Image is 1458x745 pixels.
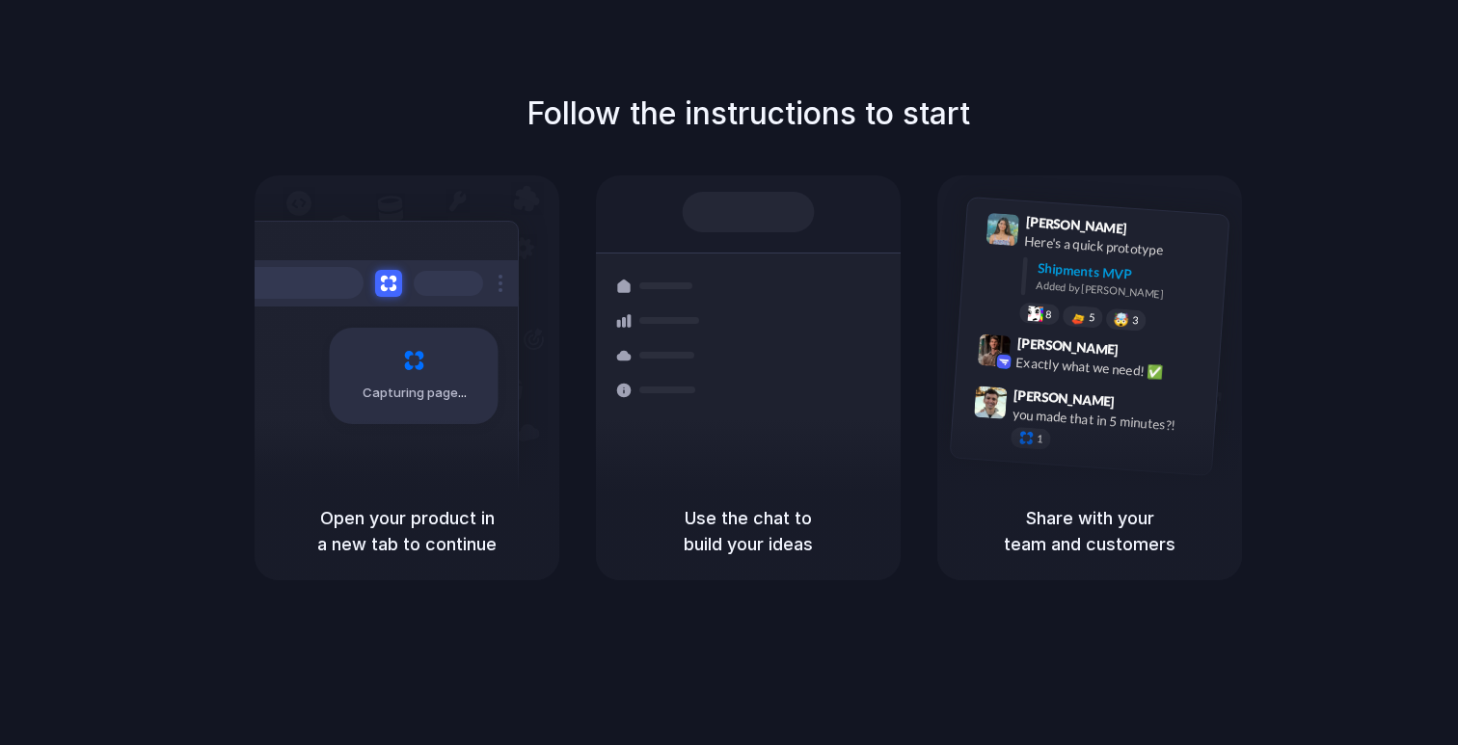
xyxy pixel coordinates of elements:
span: 9:41 AM [1133,220,1173,243]
div: Shipments MVP [1037,258,1215,290]
span: 1 [1037,434,1043,444]
span: [PERSON_NAME] [1013,384,1116,412]
h5: Use the chat to build your ideas [619,505,877,557]
h5: Share with your team and customers [960,505,1219,557]
span: [PERSON_NAME] [1016,333,1119,360]
div: you made that in 5 minutes?! [1012,404,1204,437]
span: [PERSON_NAME] [1025,211,1127,239]
span: 8 [1045,308,1052,319]
div: Added by [PERSON_NAME] [1036,278,1213,306]
div: 🤯 [1114,312,1130,327]
div: Exactly what we need! ✅ [1015,352,1208,385]
span: 3 [1132,315,1139,326]
div: Here's a quick prototype [1024,231,1217,264]
h1: Follow the instructions to start [526,91,970,137]
span: 9:47 AM [1120,393,1160,416]
span: Capturing page [363,384,470,403]
h5: Open your product in a new tab to continue [278,505,536,557]
span: 9:42 AM [1124,341,1164,364]
span: 5 [1089,312,1095,323]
